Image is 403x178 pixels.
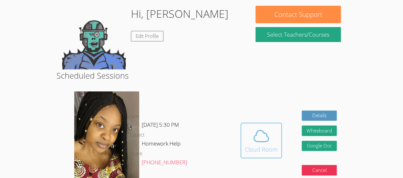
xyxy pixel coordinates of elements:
[129,150,142,158] dt: Phone
[131,31,163,41] a: Edit Profile
[56,69,347,82] h2: Scheduled Sessions
[302,125,337,136] button: Whiteboard
[129,113,139,121] dt: Date
[131,6,228,22] h1: Hi, [PERSON_NAME]
[142,159,187,166] a: [PHONE_NUMBER]
[302,110,337,121] a: Details
[255,6,341,23] button: Contact Support
[245,145,277,154] div: Cloud Room
[241,123,282,158] button: Cloud Room
[129,131,145,139] dt: Subject
[302,165,337,175] button: Cancel
[255,27,341,42] a: Select Teachers/Courses
[62,6,126,69] img: default.png
[142,121,179,128] span: [DATE] 5:30 PM
[302,141,337,151] a: Google Doc
[142,139,182,150] dd: Homework Help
